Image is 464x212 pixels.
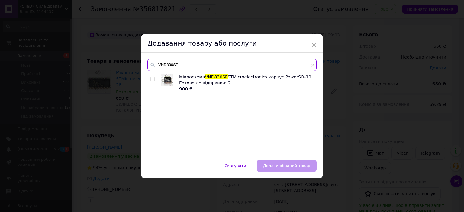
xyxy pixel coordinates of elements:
[179,74,205,79] span: Мікросхема
[179,80,313,86] div: Готово до відправки: 2
[224,163,246,168] span: Скасувати
[179,86,313,92] div: ₴
[147,59,317,71] input: Пошук за товарами та послугами
[205,74,228,79] span: VND830SP
[179,87,188,91] b: 900
[311,40,317,50] span: ×
[228,74,311,79] span: STMicroelectronics корпус PowerSO-10
[141,34,323,53] div: Додавання товару або послуги
[218,160,252,172] button: Скасувати
[161,74,173,86] img: Мікросхема VND830SP STMicroelectronics корпус PowerSO-10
